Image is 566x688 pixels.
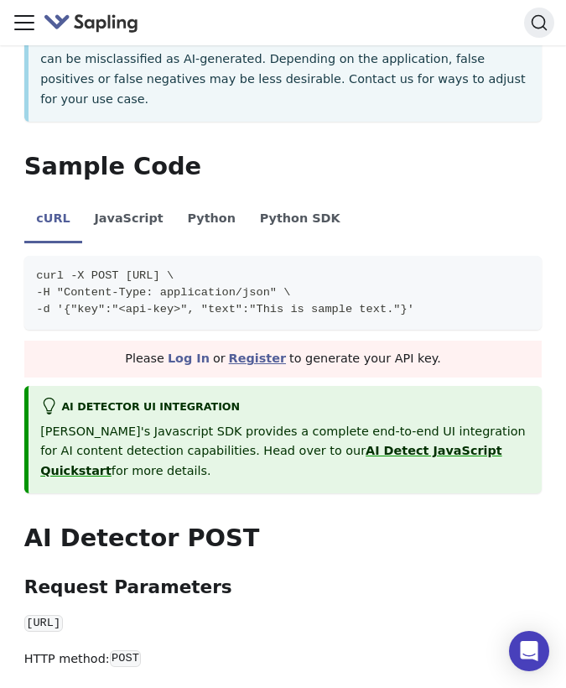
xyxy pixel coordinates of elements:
[40,398,530,418] div: AI Detector UI integration
[44,11,139,35] img: Sapling.ai
[24,152,542,182] h2: Sample Code
[229,352,286,365] a: Register
[524,8,554,38] button: Search (Command+K)
[36,269,174,282] span: curl -X POST [URL] \
[24,615,63,632] code: [URL]
[24,197,82,244] li: cURL
[82,197,175,244] li: JavaScript
[110,650,142,667] code: POST
[12,10,37,35] button: Toggle navigation bar
[175,197,247,244] li: Python
[168,352,210,365] a: Log In
[24,576,542,599] h3: Request Parameters
[247,197,352,244] li: Python SDK
[36,303,414,315] span: -d '{"key":"<api-key>", "text":"This is sample text."}'
[40,444,501,477] a: AI Detect JavaScript Quickstart
[36,286,290,299] span: -H "Content-Type: application/json" \
[24,341,542,378] div: Please or to generate your API key.
[24,524,542,554] h2: AI Detector POST
[509,631,549,671] div: Open Intercom Messenger
[24,649,542,670] p: HTTP method:
[40,422,530,482] p: [PERSON_NAME]'s Javascript SDK provides a complete end-to-end UI integration for AI content detec...
[44,11,145,35] a: Sapling.ai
